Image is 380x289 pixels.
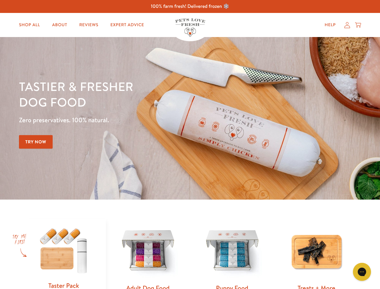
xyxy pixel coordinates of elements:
[19,79,247,110] h1: Tastier & fresher dog food
[47,19,72,31] a: About
[19,135,53,149] a: Try Now
[14,19,45,31] a: Shop All
[175,18,205,37] img: Pets Love Fresh
[106,19,149,31] a: Expert Advice
[320,19,341,31] a: Help
[350,261,374,283] iframe: Gorgias live chat messenger
[19,115,247,126] p: Zero preservatives. 100% natural.
[74,19,103,31] a: Reviews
